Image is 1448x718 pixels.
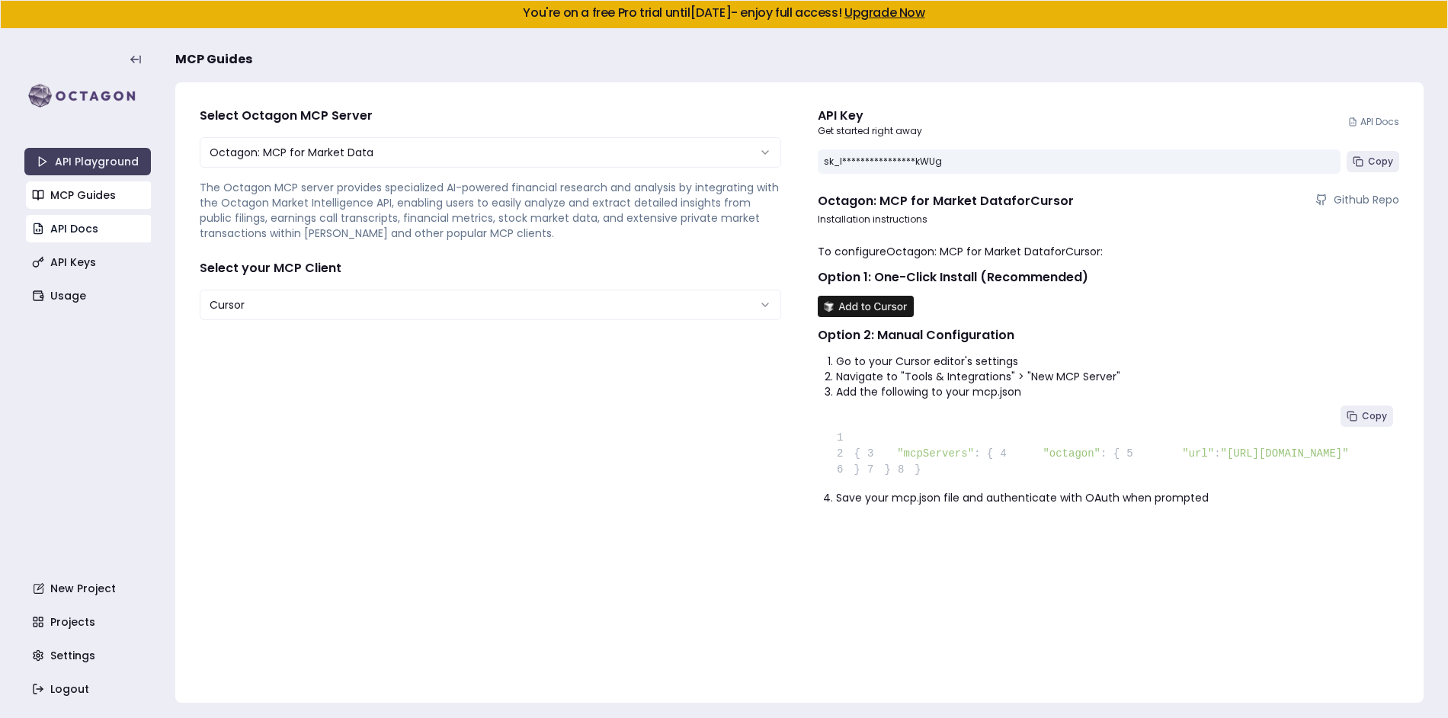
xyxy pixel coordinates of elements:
span: MCP Guides [175,50,252,69]
span: } [860,463,891,476]
button: Copy [1341,405,1393,427]
a: Projects [26,608,152,636]
p: To configure Octagon: MCP for Market Data for Cursor : [818,244,1399,259]
span: 6 [830,462,854,478]
img: Install MCP Server [818,296,914,317]
h5: You're on a free Pro trial until [DATE] - enjoy full access! [13,7,1435,19]
li: Save your mcp.json file and authenticate with OAuth when prompted [836,490,1399,505]
span: "[URL][DOMAIN_NAME]" [1221,447,1349,460]
span: 2 [830,446,854,462]
span: 8 [891,462,915,478]
h4: Select your MCP Client [200,259,781,277]
a: API Docs [1348,116,1399,128]
img: logo-rect-yK7x_WSZ.svg [24,81,151,111]
span: Copy [1368,155,1393,168]
span: 5 [1120,446,1144,462]
a: Logout [26,675,152,703]
a: API Keys [26,248,152,276]
a: API Playground [24,148,151,175]
span: 1 [830,430,854,446]
span: : { [1100,447,1120,460]
span: { [830,447,860,460]
li: Navigate to "Tools & Integrations" > "New MCP Server" [836,369,1399,384]
a: API Docs [26,215,152,242]
span: "url" [1182,447,1214,460]
h2: Option 2: Manual Configuration [818,326,1399,345]
p: Get started right away [818,125,922,137]
a: Usage [26,282,152,309]
span: 7 [860,462,885,478]
div: API Key [818,107,922,125]
span: Github Repo [1334,192,1399,207]
a: Settings [26,642,152,669]
li: Go to your Cursor editor's settings [836,354,1399,369]
a: Github Repo [1315,192,1399,207]
a: Upgrade Now [844,4,925,21]
h4: Select Octagon MCP Server [200,107,781,125]
span: } [891,463,921,476]
span: : { [974,447,993,460]
a: MCP Guides [26,181,152,209]
span: 3 [860,446,885,462]
span: "mcpServers" [897,447,974,460]
span: 4 [993,446,1017,462]
span: } [830,463,860,476]
button: Copy [1347,151,1399,172]
span: Copy [1362,410,1387,422]
span: "octagon" [1043,447,1100,460]
span: : [1214,447,1220,460]
h2: Option 1: One-Click Install (Recommended) [818,268,1399,287]
li: Add the following to your mcp.json [836,384,1399,399]
h4: Octagon: MCP for Market Data for Cursor [818,192,1074,210]
p: The Octagon MCP server provides specialized AI-powered financial research and analysis by integra... [200,180,781,241]
a: New Project [26,575,152,602]
p: Installation instructions [818,213,1399,226]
